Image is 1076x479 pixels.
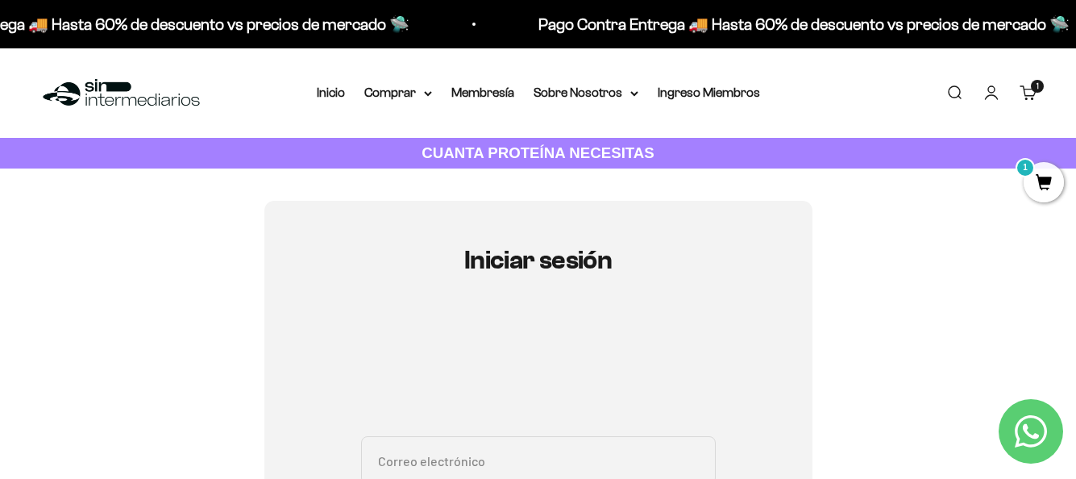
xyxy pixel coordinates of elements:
a: Inicio [317,85,345,99]
mark: 1 [1016,158,1035,177]
iframe: To enrich screen reader interactions, please activate Accessibility in Grammarly extension settings [361,321,716,417]
a: Ingreso Miembros [658,85,760,99]
summary: Comprar [364,82,432,103]
summary: Sobre Nosotros [534,82,638,103]
h1: Iniciar sesión [361,246,716,274]
p: Pago Contra Entrega 🚚 Hasta 60% de descuento vs precios de mercado 🛸 [531,11,1062,37]
a: Membresía [451,85,514,99]
strong: CUANTA PROTEÍNA NECESITAS [422,144,654,161]
a: 1 [1024,175,1064,193]
span: 1 [1037,82,1039,90]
